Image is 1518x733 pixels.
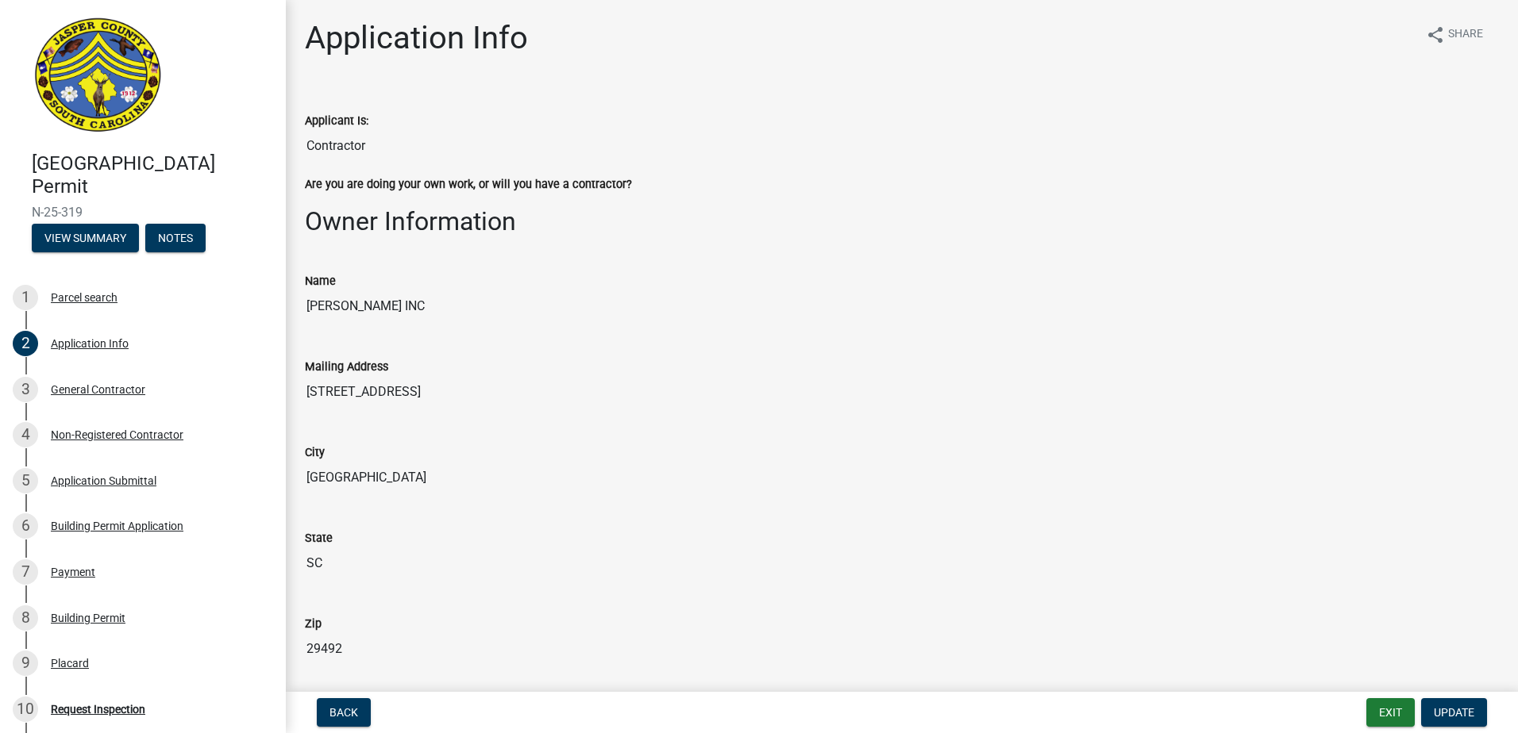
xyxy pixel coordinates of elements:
div: 4 [13,422,38,447]
label: Zip [305,619,322,630]
div: Building Permit Application [51,520,183,532]
button: Update [1421,698,1487,727]
span: Share [1448,25,1483,44]
button: View Summary [32,224,139,252]
label: Mailing Address [305,362,388,373]
div: General Contractor [51,384,145,395]
span: Update [1434,706,1474,719]
div: 10 [13,697,38,722]
button: Back [317,698,371,727]
div: Application Info [51,338,129,349]
img: Jasper County, South Carolina [32,17,164,136]
div: 7 [13,559,38,585]
h4: [GEOGRAPHIC_DATA] Permit [32,152,273,198]
div: 3 [13,377,38,402]
button: shareShare [1413,19,1496,50]
div: 2 [13,331,38,356]
span: Back [329,706,358,719]
i: share [1426,25,1445,44]
div: 9 [13,650,38,676]
div: 1 [13,285,38,310]
label: Are you are doing your own work, or will you have a contractor? [305,179,632,190]
div: 6 [13,513,38,539]
label: State [305,533,333,544]
label: City [305,447,325,459]
div: Parcel search [51,292,118,303]
div: Request Inspection [51,704,145,715]
label: Name [305,276,336,287]
h2: Owner Information [305,206,1499,236]
div: Non-Registered Contractor [51,429,183,440]
h1: Application Info [305,19,528,57]
wm-modal-confirm: Summary [32,232,139,245]
label: Applicant Is: [305,116,368,127]
wm-modal-confirm: Notes [145,232,206,245]
button: Notes [145,224,206,252]
div: Building Permit [51,612,125,624]
div: Application Submittal [51,475,156,486]
button: Exit [1366,698,1415,727]
span: N-25-319 [32,205,254,220]
div: Placard [51,658,89,669]
div: 5 [13,468,38,493]
div: Payment [51,566,95,578]
div: 8 [13,605,38,631]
